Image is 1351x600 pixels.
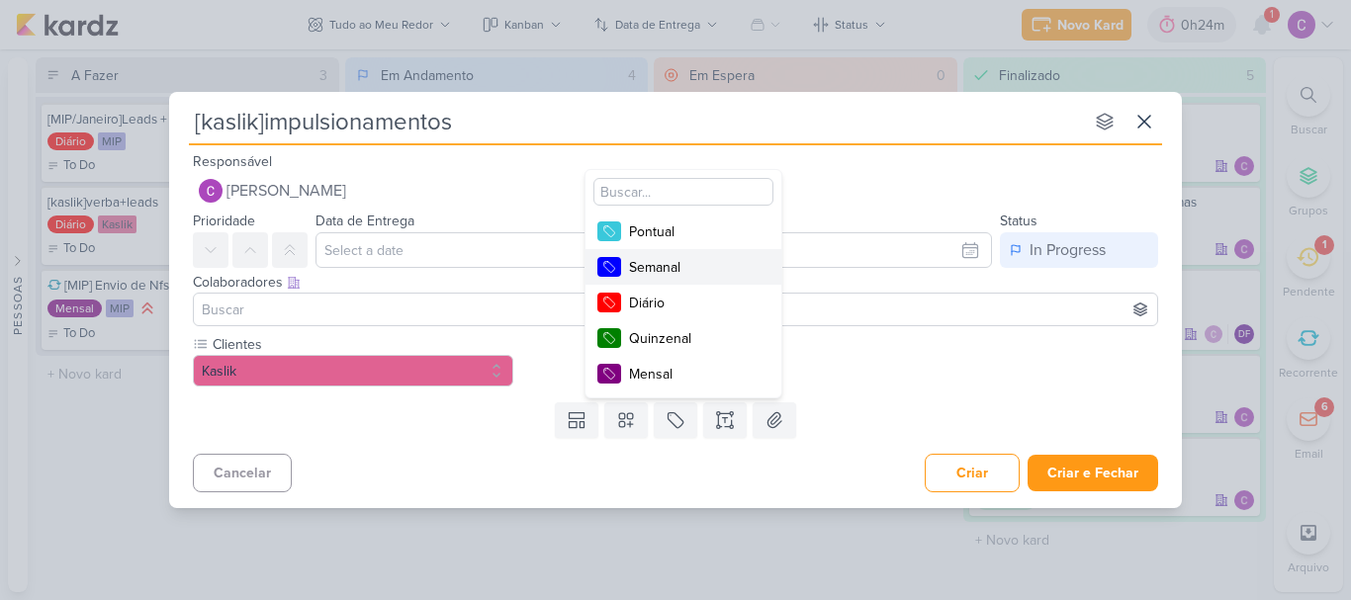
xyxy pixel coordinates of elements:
input: Kard Sem Título [189,104,1083,139]
input: Buscar... [593,178,773,206]
label: Clientes [211,334,513,355]
button: [PERSON_NAME] [193,173,1158,209]
button: Kaslik [193,355,513,386]
input: Select a date [315,232,992,268]
button: Quinzenal [585,320,781,356]
span: [PERSON_NAME] [226,179,346,203]
button: Criar [925,454,1020,492]
button: Pontual [585,214,781,249]
label: Responsável [193,153,272,170]
div: Mensal [629,364,758,385]
button: Semanal [585,249,781,285]
label: Prioridade [193,213,255,229]
button: Mensal [585,356,781,391]
button: Diário [585,285,781,320]
button: Criar e Fechar [1028,455,1158,491]
div: Colaboradores [193,272,1158,293]
div: Diário [629,293,758,313]
div: Semanal [629,257,758,278]
input: Buscar [198,298,1153,321]
button: Cancelar [193,454,292,492]
div: Quinzenal [629,328,758,349]
button: In Progress [1000,232,1158,268]
label: Status [1000,213,1037,229]
div: Pontual [629,221,758,242]
div: In Progress [1030,238,1106,262]
img: Carlos Lima [199,179,223,203]
label: Data de Entrega [315,213,414,229]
